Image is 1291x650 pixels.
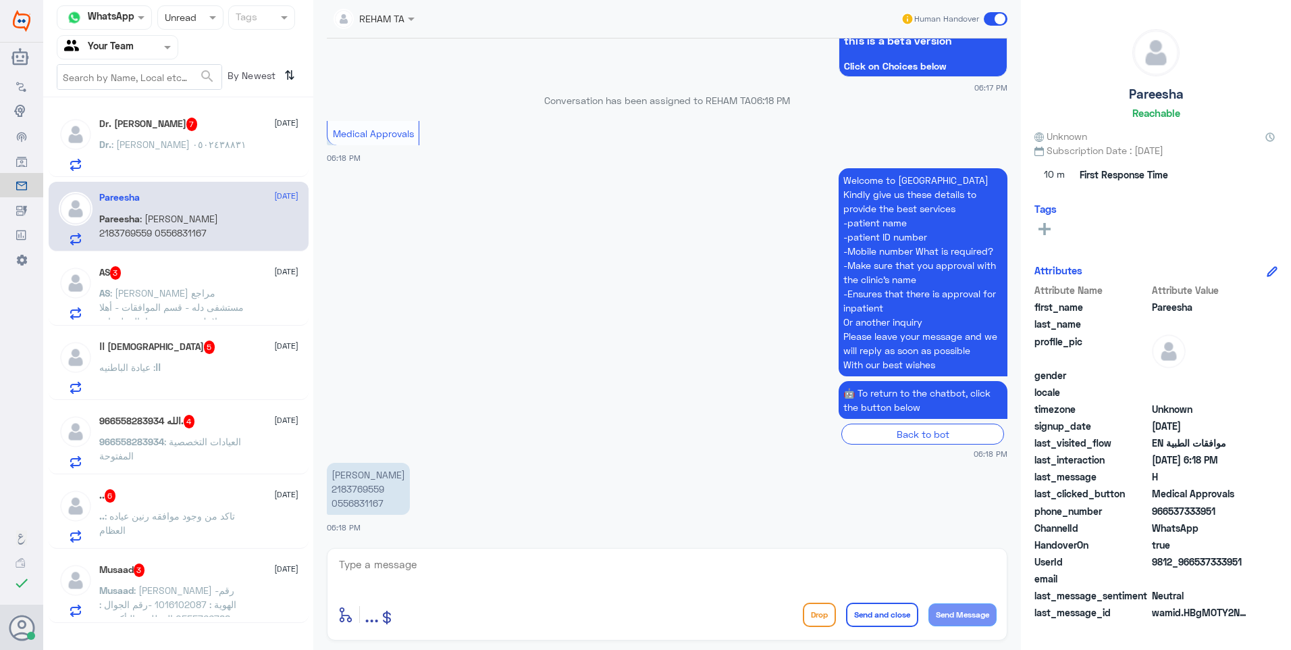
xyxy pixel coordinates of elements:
[844,61,1002,72] span: Click on Choices below
[111,139,246,150] span: : [PERSON_NAME] ٠٥٠٢٤٣٨٨٣١
[1034,419,1149,433] span: signup_date
[1034,538,1149,552] span: HandoverOn
[274,414,298,426] span: [DATE]
[1152,453,1250,467] span: 2025-08-16T15:18:04.908Z
[1034,264,1082,276] h6: Attributes
[14,575,30,591] i: check
[1152,385,1250,399] span: null
[1034,143,1277,157] span: Subscription Date : [DATE]
[365,599,379,630] button: ...
[99,510,235,536] span: : تاكد من وجود موافقه رنين عياده العظام
[274,266,298,278] span: [DATE]
[1034,436,1149,450] span: last_visited_flow
[1152,486,1250,501] span: Medical Approvals
[1034,555,1149,569] span: UserId
[64,37,84,57] img: yourTeam.svg
[914,13,979,25] span: Human Handover
[234,9,257,27] div: Tags
[1132,107,1180,119] h6: Reachable
[99,489,116,503] h5: ..
[105,489,116,503] span: 6
[1034,504,1149,518] span: phone_number
[1152,572,1250,586] span: null
[1034,470,1149,484] span: last_message
[1152,504,1250,518] span: 966537333951
[204,341,215,354] span: 5
[327,153,361,162] span: 06:18 PM
[333,128,414,139] span: Medical Approvals
[99,415,195,428] h5: 966558283934 الله.
[57,65,221,89] input: Search by Name, Local etc…
[99,266,122,280] h5: AS
[59,564,93,597] img: defaultAdmin.png
[99,584,134,596] span: Musaad
[99,436,241,461] span: : العيادات التخصصية المفتوحة
[1034,334,1149,366] span: profile_pic
[134,564,145,577] span: 3
[64,7,84,28] img: whatsapp.png
[99,192,140,203] h5: Pareesha
[1152,555,1250,569] span: 9812_966537333951
[1152,283,1250,297] span: Attribute Value
[59,192,93,226] img: defaultAdmin.png
[1152,419,1250,433] span: 2025-08-16T06:31:56.346Z
[274,340,298,352] span: [DATE]
[99,564,145,577] h5: Musaad
[9,615,34,641] button: Avatar
[59,341,93,374] img: defaultAdmin.png
[1129,86,1184,102] h5: Pareesha
[1080,168,1168,182] span: First Response Time
[1034,203,1057,215] h6: Tags
[974,82,1007,93] span: 06:17 PM
[1152,470,1250,484] span: H
[110,266,122,280] span: 3
[1034,368,1149,382] span: gender
[751,95,790,106] span: 06:18 PM
[1034,317,1149,331] span: last_name
[1034,572,1149,586] span: email
[59,266,93,300] img: defaultAdmin.png
[1034,385,1149,399] span: locale
[99,510,105,522] span: ..
[1152,589,1250,603] span: 0
[1034,453,1149,467] span: last_interaction
[928,603,997,626] button: Send Message
[274,190,298,202] span: [DATE]
[99,118,198,131] h5: Dr. Elsadig Idris
[1034,521,1149,535] span: ChannelId
[1034,283,1149,297] span: Attribute Name
[1152,521,1250,535] span: 2
[1152,538,1250,552] span: true
[199,68,215,84] span: search
[1034,402,1149,416] span: timezone
[99,361,155,373] span: : عيادة الباطنيه
[99,213,218,239] span: : [PERSON_NAME] 2183769559 0556831167
[1152,300,1250,314] span: Pareesha
[99,213,140,224] span: Pareesha
[803,603,836,627] button: Drop
[839,168,1007,376] p: 16/8/2025, 6:18 PM
[284,64,295,86] i: ⇅
[222,64,279,91] span: By Newest
[186,118,198,131] span: 7
[974,448,1007,459] span: 06:18 PM
[59,118,93,151] img: defaultAdmin.png
[365,602,379,626] span: ...
[184,415,195,428] span: 4
[846,603,918,627] button: Send and close
[59,415,93,449] img: defaultAdmin.png
[1152,402,1250,416] span: Unknown
[1152,436,1250,450] span: موافقات الطبية EN
[99,287,251,483] span: : [PERSON_NAME] مراجع مستشفى دله - قسم الموافقات - أهلا وسهلا بك يرجى تزويدنا بالمعلومات التالية ...
[839,381,1007,419] p: 16/8/2025, 6:18 PM
[99,139,111,150] span: Dr.
[199,66,215,88] button: search
[1152,334,1186,368] img: defaultAdmin.png
[59,489,93,523] img: defaultAdmin.png
[1034,605,1149,620] span: last_message_id
[1152,368,1250,382] span: null
[99,341,215,354] h5: اا اله الا الله
[274,563,298,575] span: [DATE]
[155,361,161,373] span: اا
[841,424,1004,445] div: Back to bot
